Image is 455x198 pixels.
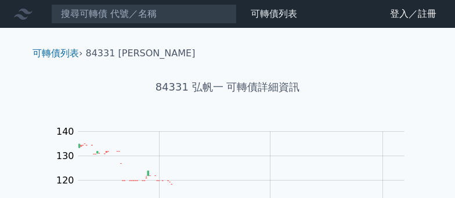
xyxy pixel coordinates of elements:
[251,8,297,19] a: 可轉債列表
[56,126,74,137] tspan: 140
[86,46,196,60] li: 84331 [PERSON_NAME]
[32,46,82,60] li: ›
[56,175,74,186] tspan: 120
[381,5,446,23] a: 登入／註冊
[32,48,79,59] a: 可轉債列表
[51,4,237,24] input: 搜尋可轉債 代號／名稱
[23,79,432,95] h1: 84331 弘帆一 可轉債詳細資訊
[56,150,74,161] tspan: 130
